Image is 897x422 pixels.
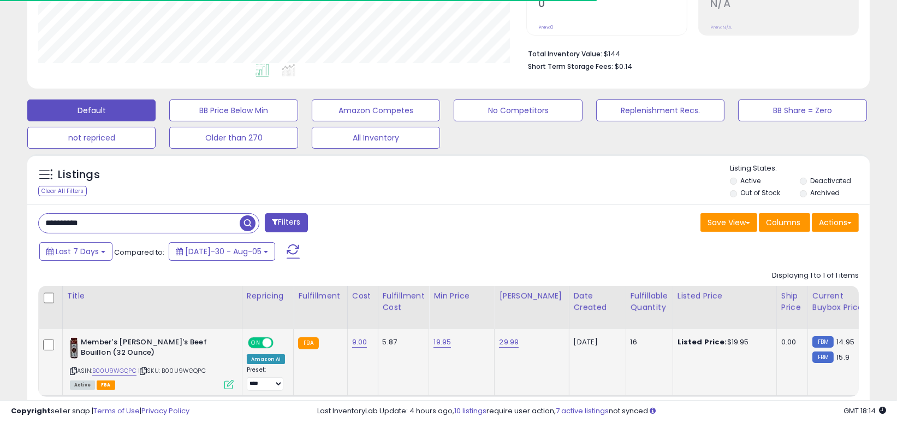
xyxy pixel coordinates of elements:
a: 10 listings [454,406,486,416]
button: Replenishment Recs. [596,99,724,121]
button: Amazon Competes [312,99,440,121]
div: Current Buybox Price [812,290,869,313]
button: Filters [265,213,307,232]
button: No Competitors [454,99,582,121]
button: BB Price Below Min [169,99,298,121]
li: $144 [528,46,851,60]
div: 5.87 [383,337,421,347]
a: B00U9WGQPC [92,366,136,376]
span: 2025-08-13 18:14 GMT [843,406,886,416]
a: Terms of Use [93,406,140,416]
span: 14.95 [836,337,854,347]
small: FBA [298,337,318,349]
div: Fulfillment Cost [383,290,425,313]
div: Displaying 1 to 1 of 1 items [772,271,859,281]
a: Privacy Policy [141,406,189,416]
div: Cost [352,290,373,302]
span: 15.9 [836,352,850,362]
label: Deactivated [811,176,852,185]
button: Columns [759,213,810,232]
div: Preset: [247,366,285,391]
strong: Copyright [11,406,51,416]
button: Older than 270 [169,127,298,149]
span: All listings currently available for purchase on Amazon [70,380,95,390]
span: FBA [97,380,115,390]
a: 29.99 [499,337,519,348]
b: Total Inventory Value: [528,49,602,58]
label: Archived [811,188,840,197]
small: FBM [812,336,834,348]
div: Listed Price [678,290,772,302]
div: Title [67,290,237,302]
button: Save View [700,213,757,232]
span: [DATE]-30 - Aug-05 [185,246,262,257]
a: 7 active listings [556,406,609,416]
span: | SKU: B00U9WGQPC [138,366,206,375]
a: 9.00 [352,337,367,348]
div: Fulfillable Quantity [631,290,668,313]
button: Actions [812,213,859,232]
div: Amazon AI [247,354,285,364]
button: [DATE]-30 - Aug-05 [169,242,275,261]
span: $0.14 [615,61,632,72]
div: Min Price [433,290,490,302]
b: Member's [PERSON_NAME]'s Beef Bouillon (32 Ounce) [81,337,213,360]
img: 41vMMmTMCYL._SL40_.jpg [70,337,78,359]
div: [PERSON_NAME] [499,290,564,302]
button: Last 7 Days [39,242,112,261]
div: Date Created [574,290,621,313]
b: Listed Price: [678,337,727,347]
small: Prev: 0 [538,24,554,31]
div: 0.00 [781,337,799,347]
b: Short Term Storage Fees: [528,62,613,71]
label: Out of Stock [740,188,780,197]
small: FBM [812,351,834,363]
div: seller snap | | [11,406,189,417]
small: Prev: N/A [710,24,732,31]
button: BB Share = Zero [738,99,866,121]
button: Default [27,99,156,121]
button: All Inventory [312,127,440,149]
div: Ship Price [781,290,803,313]
a: 19.95 [433,337,451,348]
span: Columns [766,217,800,228]
span: ON [249,338,263,348]
div: [DATE] [574,337,617,347]
span: OFF [272,338,289,348]
div: Last InventoryLab Update: 4 hours ago, require user action, not synced. [317,406,886,417]
div: $19.95 [678,337,768,347]
button: not repriced [27,127,156,149]
div: ASIN: [70,337,234,388]
div: 16 [631,337,664,347]
div: Clear All Filters [38,186,87,196]
p: Listing States: [730,163,870,174]
label: Active [740,176,761,185]
span: Compared to: [114,247,164,257]
h5: Listings [58,167,100,183]
div: Fulfillment [298,290,342,302]
div: Repricing [247,290,289,302]
span: Last 7 Days [56,246,99,257]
